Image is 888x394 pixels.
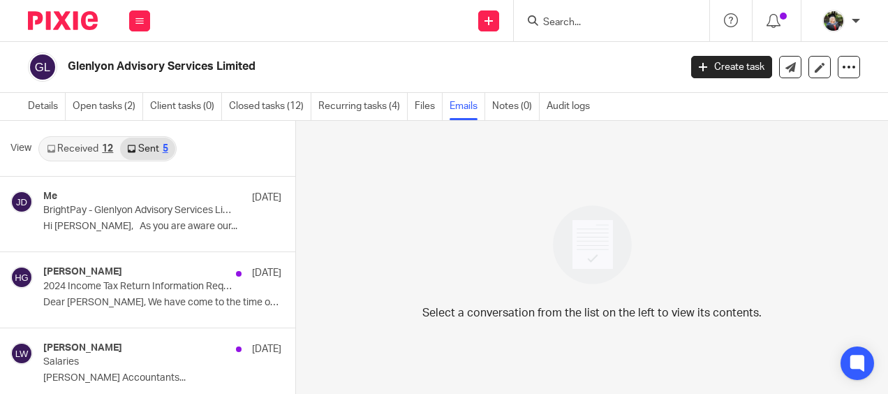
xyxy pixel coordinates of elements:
[73,93,143,120] a: Open tasks (2)
[150,93,222,120] a: Client tasks (0)
[252,342,281,356] p: [DATE]
[43,356,234,368] p: Salaries
[544,196,641,293] img: image
[542,17,667,29] input: Search
[102,144,113,154] div: 12
[43,191,57,203] h4: Me
[415,93,443,120] a: Files
[28,11,98,30] img: Pixie
[43,281,234,293] p: 2024 Income Tax Return Information Request
[120,138,175,160] a: Sent5
[10,141,31,156] span: View
[229,93,311,120] a: Closed tasks (12)
[10,191,33,213] img: svg%3E
[43,205,234,217] p: BrightPay - Glenlyon Advisory Services Limited
[492,93,540,120] a: Notes (0)
[252,191,281,205] p: [DATE]
[450,93,485,120] a: Emails
[43,266,122,278] h4: [PERSON_NAME]
[691,56,772,78] a: Create task
[10,266,33,289] img: svg%3E
[28,93,66,120] a: Details
[163,144,168,154] div: 5
[43,297,281,309] p: Dear [PERSON_NAME], We have come to the time of year...
[547,93,597,120] a: Audit logs
[422,305,762,321] p: Select a conversation from the list on the left to view its contents.
[28,52,57,82] img: svg%3E
[43,342,122,354] h4: [PERSON_NAME]
[252,266,281,280] p: [DATE]
[43,372,281,384] p: [PERSON_NAME] Accountants...
[822,10,845,32] img: Jade.jpeg
[10,342,33,365] img: svg%3E
[68,59,549,74] h2: Glenlyon Advisory Services Limited
[318,93,408,120] a: Recurring tasks (4)
[40,138,120,160] a: Received12
[43,221,281,233] p: Hi [PERSON_NAME], As you are aware our...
